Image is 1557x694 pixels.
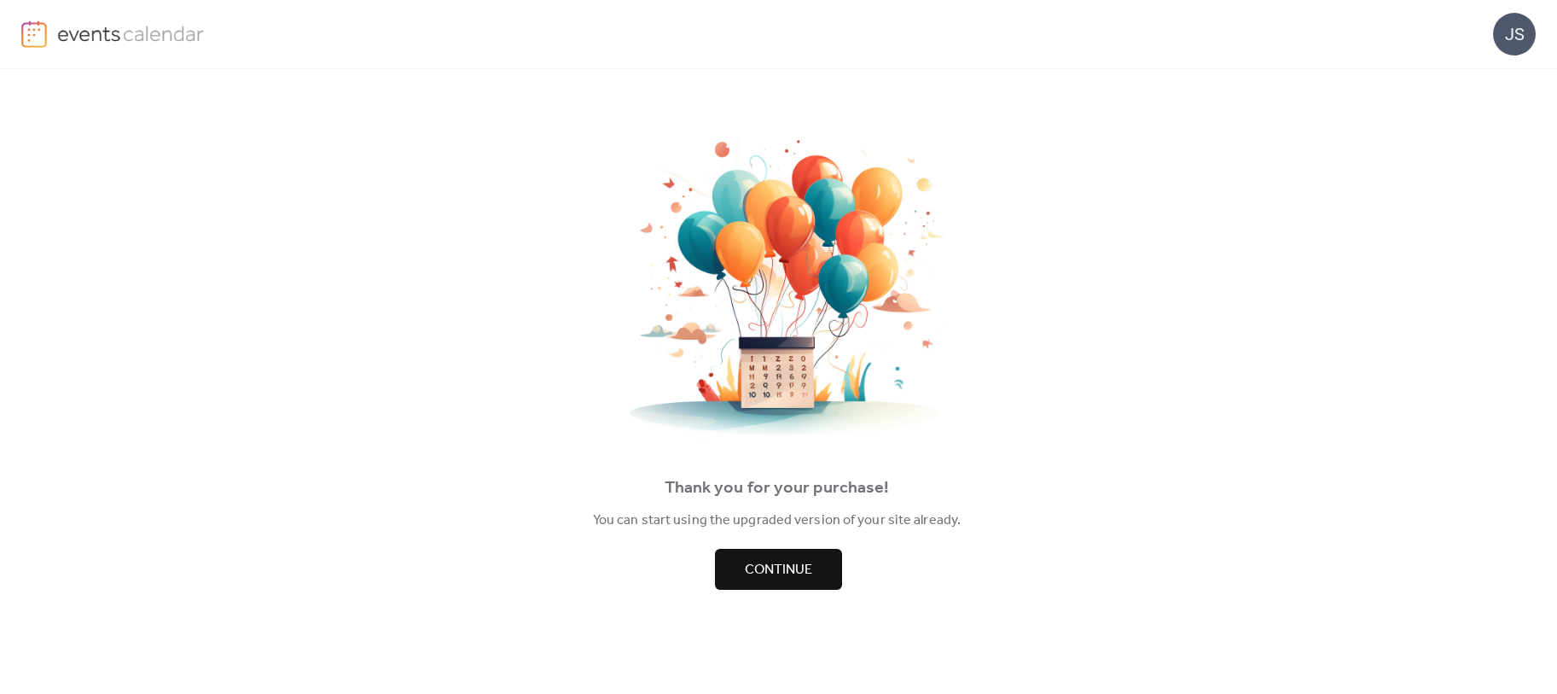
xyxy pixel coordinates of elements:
img: thankyou.png [608,137,950,439]
div: You can start using the upgraded version of your site already. [26,510,1528,531]
div: Thank you for your purchase! [26,475,1528,502]
img: logo [21,20,47,48]
button: Continue [715,549,842,590]
div: JS [1493,13,1536,55]
span: Continue [745,560,812,580]
img: logo-type [57,20,205,46]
